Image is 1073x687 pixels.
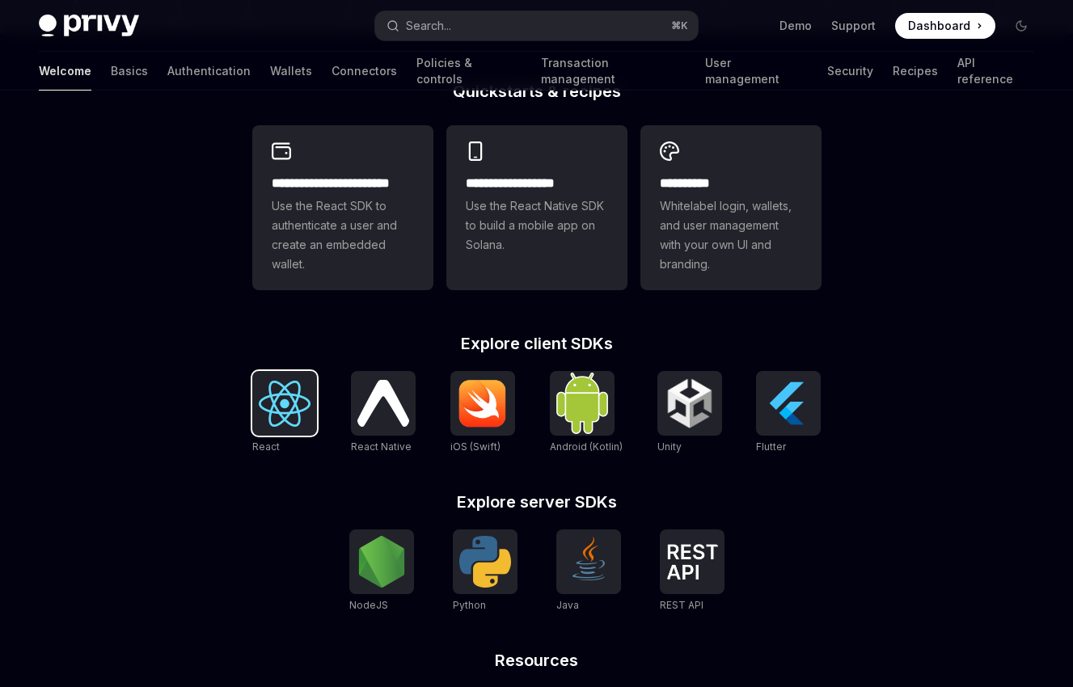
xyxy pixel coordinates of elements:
span: Android (Kotlin) [550,440,623,453]
a: Transaction management [541,52,686,91]
span: Unity [657,440,682,453]
a: **** **** **** ***Use the React Native SDK to build a mobile app on Solana. [446,125,627,290]
img: dark logo [39,15,139,37]
img: Unity [664,377,716,429]
img: REST API [666,544,718,580]
a: API reference [957,52,1034,91]
img: NodeJS [356,536,408,588]
span: Whitelabel login, wallets, and user management with your own UI and branding. [660,196,802,274]
a: FlutterFlutter [756,371,821,455]
h2: Quickstarts & recipes [252,83,822,99]
span: Java [556,599,579,611]
a: User management [705,52,809,91]
a: Support [831,18,876,34]
img: Java [563,536,615,588]
a: JavaJava [556,529,621,613]
a: Basics [111,52,148,91]
h2: Explore client SDKs [252,335,822,352]
a: Welcome [39,52,91,91]
span: NodeJS [349,599,388,611]
img: React Native [357,380,409,426]
span: Python [453,599,486,611]
a: PythonPython [453,529,517,613]
span: Use the React Native SDK to build a mobile app on Solana. [466,196,608,255]
a: Demo [779,18,812,34]
a: iOS (Swift)iOS (Swift) [450,371,515,455]
a: NodeJSNodeJS [349,529,414,613]
img: React [259,381,310,427]
a: Dashboard [895,13,995,39]
span: Use the React SDK to authenticate a user and create an embedded wallet. [272,196,414,274]
a: Wallets [270,52,312,91]
span: React [252,440,280,453]
a: ReactReact [252,371,317,455]
span: ⌘ K [671,19,688,32]
a: Policies & controls [416,52,522,91]
img: Python [459,536,511,588]
a: Connectors [332,52,397,91]
img: iOS (Swift) [457,379,509,428]
a: Authentication [167,52,251,91]
a: Android (Kotlin)Android (Kotlin) [550,371,623,455]
button: Toggle dark mode [1008,13,1034,39]
h2: Explore server SDKs [252,494,822,510]
span: iOS (Swift) [450,440,501,453]
span: Flutter [756,440,786,453]
img: Flutter [763,377,814,429]
button: Search...⌘K [375,11,699,40]
div: Search... [406,16,451,36]
img: Android (Kotlin) [556,373,608,433]
span: React Native [351,440,412,453]
a: React NativeReact Native [351,371,416,455]
a: UnityUnity [657,371,722,455]
a: Recipes [893,52,938,91]
span: Dashboard [908,18,970,34]
h2: Resources [252,652,822,668]
a: REST APIREST API [660,529,724,613]
span: REST API [660,599,703,611]
a: Security [827,52,873,91]
a: **** *****Whitelabel login, wallets, and user management with your own UI and branding. [640,125,822,290]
